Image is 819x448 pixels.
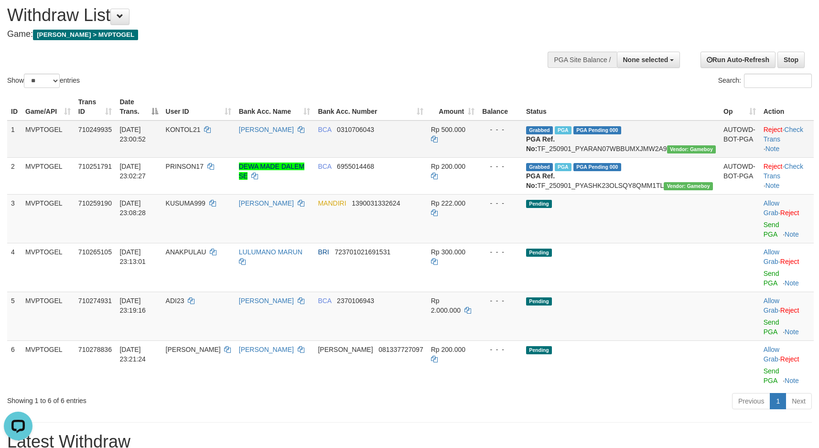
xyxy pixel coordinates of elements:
a: LULUMANO MARUN [239,248,302,256]
label: Search: [718,74,812,88]
a: Reject [780,355,799,363]
th: Bank Acc. Number: activate to sort column ascending [314,93,427,120]
td: 4 [7,243,22,292]
td: · [760,243,814,292]
span: [DATE] 23:13:01 [119,248,146,265]
td: · · [760,157,814,194]
span: PGA Pending [573,163,621,171]
td: TF_250901_PYASHK23OLSQY8QMM1TL [522,157,720,194]
a: Allow Grab [764,248,779,265]
a: Reject [780,306,799,314]
a: Allow Grab [764,346,779,363]
span: Rp 200.000 [431,346,465,353]
td: MVPTOGEL [22,292,75,340]
td: AUTOWD-BOT-PGA [720,120,760,158]
button: Open LiveChat chat widget [4,4,32,33]
th: ID [7,93,22,120]
a: Send PGA [764,367,779,384]
b: PGA Ref. No: [526,135,555,153]
td: MVPTOGEL [22,194,75,243]
span: Copy 081337727097 to clipboard [378,346,423,353]
a: Reject [764,163,783,170]
div: - - - [482,296,518,306]
a: Check Trans [764,126,803,143]
span: Rp 200.000 [431,163,465,170]
span: Copy 0310706043 to clipboard [337,126,374,133]
a: [PERSON_NAME] [239,297,294,305]
span: · [764,346,780,363]
span: ADI23 [166,297,184,305]
a: Stop [777,52,805,68]
span: PGA Pending [573,126,621,134]
div: Showing 1 to 6 of 6 entries [7,392,334,405]
a: Next [786,393,812,409]
div: - - - [482,198,518,208]
td: 1 [7,120,22,158]
span: · [764,199,780,217]
a: Allow Grab [764,199,779,217]
a: 1 [770,393,786,409]
td: MVPTOGEL [22,243,75,292]
span: [PERSON_NAME] [166,346,221,353]
span: 710278836 [78,346,112,353]
span: Grabbed [526,126,553,134]
span: Rp 500.000 [431,126,465,133]
td: · [760,340,814,389]
div: - - - [482,125,518,134]
b: PGA Ref. No: [526,172,555,189]
select: Showentries [24,74,60,88]
span: BCA [318,297,331,305]
span: Pending [526,297,552,306]
th: Amount: activate to sort column ascending [427,93,479,120]
a: Previous [732,393,770,409]
input: Search: [744,74,812,88]
span: BRI [318,248,329,256]
button: None selected [617,52,680,68]
span: BCA [318,126,331,133]
a: [PERSON_NAME] [239,126,294,133]
td: 6 [7,340,22,389]
a: Reject [764,126,783,133]
th: Balance [478,93,522,120]
a: Note [785,328,799,336]
span: 710265105 [78,248,112,256]
a: Send PGA [764,221,779,238]
span: [DATE] 23:21:24 [119,346,146,363]
span: Copy 723701021691531 to clipboard [334,248,390,256]
a: Note [785,377,799,384]
a: [PERSON_NAME] [239,346,294,353]
div: - - - [482,345,518,354]
td: AUTOWD-BOT-PGA [720,157,760,194]
h4: Game: [7,30,537,39]
td: · [760,292,814,340]
a: DEWA MADE DALEM SE [239,163,304,180]
span: [PERSON_NAME] > MVPTOGEL [33,30,138,40]
span: Rp 222.000 [431,199,465,207]
td: MVPTOGEL [22,340,75,389]
span: Marked by azaksrmvp [555,163,571,171]
span: [DATE] 23:00:52 [119,126,146,143]
span: · [764,297,780,314]
span: MANDIRI [318,199,346,207]
th: Date Trans.: activate to sort column descending [116,93,162,120]
span: Copy 6955014468 to clipboard [337,163,374,170]
span: ANAKPULAU [166,248,206,256]
th: Status [522,93,720,120]
a: Note [785,279,799,287]
th: Trans ID: activate to sort column ascending [75,93,116,120]
h1: Withdraw List [7,6,537,25]
span: Vendor URL: https://payment21.1velocity.biz [667,145,716,153]
span: Marked by azaksrmvp [555,126,571,134]
a: Send PGA [764,318,779,336]
a: Check Trans [764,163,803,180]
a: Allow Grab [764,297,779,314]
a: [PERSON_NAME] [239,199,294,207]
td: 5 [7,292,22,340]
th: Action [760,93,814,120]
span: 710251791 [78,163,112,170]
span: None selected [623,56,668,64]
span: [DATE] 23:02:27 [119,163,146,180]
td: · · [760,120,814,158]
span: PRINSON17 [166,163,204,170]
span: Pending [526,346,552,354]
